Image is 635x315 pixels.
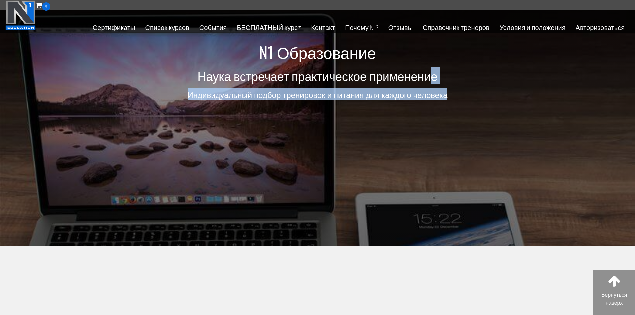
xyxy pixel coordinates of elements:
[93,23,135,32] font: Сертификаты
[340,11,383,43] a: Почему N1?
[88,11,140,43] a: Сертификаты
[199,23,227,32] font: События
[140,11,194,43] a: Список курсов
[188,88,448,100] font: Индивидуальный подбор тренировок и питания для каждого человека
[194,11,232,43] a: События
[45,3,47,9] font: 0
[388,23,413,32] font: Отзывы
[36,1,50,10] a: 0
[383,11,418,43] a: Отзывы
[306,11,340,43] a: Контакт
[145,23,189,32] font: Список курсов
[311,23,335,32] font: Контакт
[423,23,489,32] font: Справочник тренеров
[5,0,36,30] img: n1-образование
[232,11,306,43] a: БЕСПЛАТНЫЙ курс
[571,11,630,43] a: Авторизоваться
[259,40,376,64] font: N1 Образование
[418,11,494,43] a: Справочник тренеров
[576,23,625,32] font: Авторизоваться
[198,67,438,84] font: Наука встречает практическое применение
[495,11,571,43] a: Условия и положения
[345,23,378,32] font: Почему N1?
[237,23,298,32] font: БЕСПЛАТНЫЙ курс
[601,292,627,306] font: Вернуться наверх
[500,23,566,32] font: Условия и положения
